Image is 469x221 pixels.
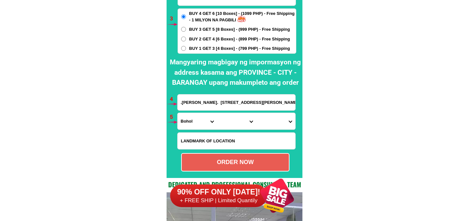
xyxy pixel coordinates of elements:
input: Input address [178,94,295,110]
h2: Mangyaring magbigay ng impormasyon ng address kasama ang PROVINCE - CITY - BARANGAY upang makumpl... [168,57,302,88]
span: BUY 4 GET 6 [10 Boxes] - (1099 PHP) - Free Shipping - 1 MILYON NA PAGBILI [189,10,296,23]
h6: 3 [170,15,177,23]
span: BUY 3 GET 5 [8 Boxes] - (999 PHP) - Free Shipping [189,26,290,33]
h2: Dedicated and professional consulting team [167,180,302,189]
h6: 90% OFF ONLY [DATE]! [170,187,267,197]
div: ORDER NOW [182,158,289,167]
select: Select district [217,113,256,129]
span: BUY 1 GET 3 [4 Boxes] - (799 PHP) - Free Shipping [189,45,290,52]
select: Select province [178,113,217,129]
input: BUY 2 GET 4 [6 Boxes] - (899 PHP) - Free Shipping [181,37,186,41]
input: BUY 1 GET 3 [4 Boxes] - (799 PHP) - Free Shipping [181,46,186,51]
input: BUY 4 GET 6 [10 Boxes] - (1099 PHP) - Free Shipping - 1 MILYON NA PAGBILI [181,14,186,19]
h6: 4 [170,95,177,104]
select: Select commune [256,113,295,129]
h6: + FREE SHIP | Limited Quantily [170,197,267,204]
input: BUY 3 GET 5 [8 Boxes] - (999 PHP) - Free Shipping [181,27,186,32]
h6: 5 [170,113,177,121]
input: Input LANDMARKOFLOCATION [178,133,295,149]
span: BUY 2 GET 4 [6 Boxes] - (899 PHP) - Free Shipping [189,36,290,42]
